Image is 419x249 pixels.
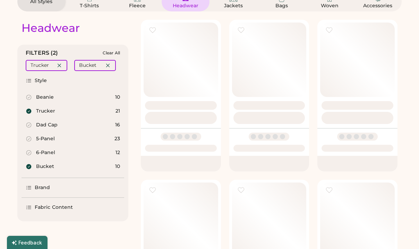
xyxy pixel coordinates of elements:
[36,149,55,156] div: 6-Panel
[218,2,249,9] div: Jackets
[74,2,105,9] div: T-Shirts
[35,77,47,84] div: Style
[36,135,55,142] div: 5-Panel
[115,163,120,170] div: 10
[35,184,50,191] div: Brand
[79,62,96,69] div: Bucket
[36,94,54,101] div: Beanie
[22,21,80,35] div: Headwear
[362,2,393,9] div: Accessories
[103,51,120,55] div: Clear All
[122,2,153,9] div: Fleece
[386,218,416,248] iframe: Front Chat
[36,122,58,128] div: Dad Cap
[31,62,49,69] div: Trucker
[314,2,345,9] div: Woven
[116,108,120,115] div: 21
[115,122,120,128] div: 16
[266,2,297,9] div: Bags
[26,49,58,57] div: FILTERS (2)
[36,108,55,115] div: Trucker
[170,2,201,9] div: Headwear
[36,163,54,170] div: Bucket
[114,135,120,142] div: 23
[115,94,120,101] div: 10
[35,204,73,211] div: Fabric Content
[116,149,120,156] div: 12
